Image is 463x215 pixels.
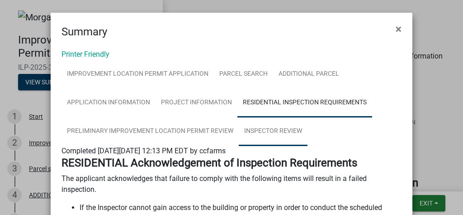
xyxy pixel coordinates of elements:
a: Application Information [61,88,156,117]
a: Residential Inspection Requirements [237,88,372,117]
a: Preliminary Improvement Location Permit Review [61,117,239,146]
strong: RESIDENTIAL Acknowledgement of Inspection Requirements [61,156,357,169]
a: Improvement Location Permit Application [61,60,214,89]
p: The applicant acknowledges that failure to comply with the following items will result in a faile... [61,173,402,195]
span: × [396,23,402,35]
button: Close [388,16,409,42]
a: Printer Friendly [61,50,109,59]
h4: Summary [61,24,107,40]
span: Completed [DATE][DATE] 12:13 PM EDT by ccfarms [61,147,226,155]
a: Project Information [156,88,237,117]
a: ADDITIONAL PARCEL [273,60,345,89]
a: Parcel search [214,60,273,89]
a: Inspector Review [239,117,307,146]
